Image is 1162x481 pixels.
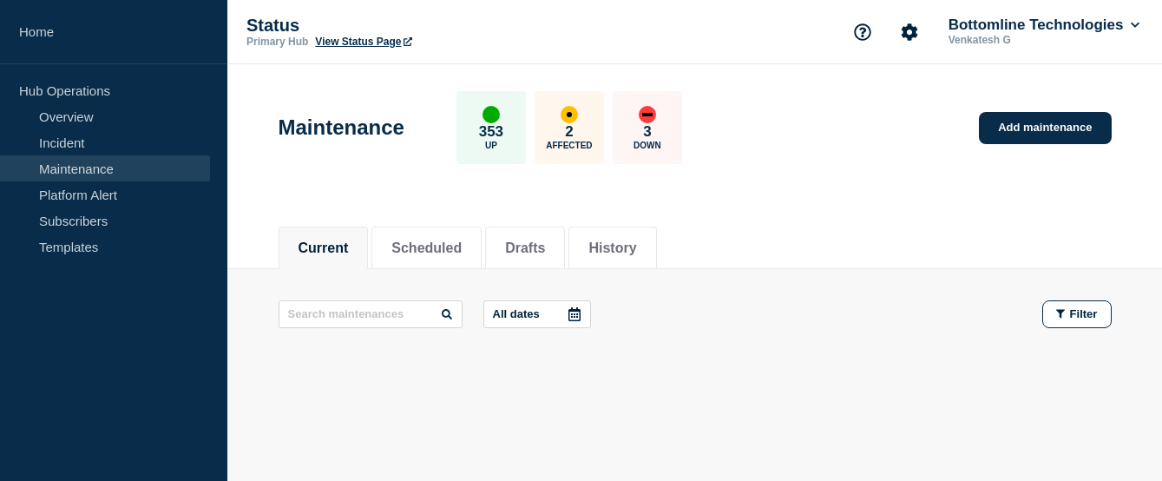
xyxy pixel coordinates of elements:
[643,123,651,141] p: 3
[561,106,578,123] div: affected
[279,300,463,328] input: Search maintenances
[485,141,497,150] p: Up
[945,16,1143,34] button: Bottomline Technologies
[546,141,592,150] p: Affected
[979,112,1111,144] a: Add maintenance
[299,240,349,256] button: Current
[315,36,411,48] a: View Status Page
[1042,300,1112,328] button: Filter
[844,14,881,50] button: Support
[639,106,656,123] div: down
[505,240,545,256] button: Drafts
[945,34,1126,46] p: Venkatesh G
[493,307,540,320] p: All dates
[1070,307,1098,320] span: Filter
[483,106,500,123] div: up
[391,240,462,256] button: Scheduled
[279,115,404,140] h1: Maintenance
[588,240,636,256] button: History
[891,14,928,50] button: Account settings
[246,36,308,48] p: Primary Hub
[565,123,573,141] p: 2
[246,16,594,36] p: Status
[634,141,661,150] p: Down
[483,300,591,328] button: All dates
[479,123,503,141] p: 353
